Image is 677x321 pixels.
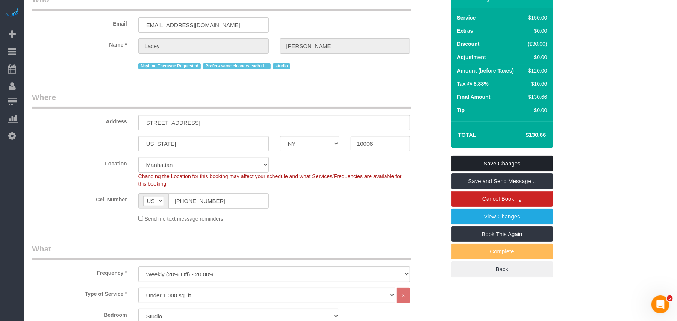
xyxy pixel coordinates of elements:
iframe: Intercom live chat [651,295,669,313]
strong: Total [458,132,477,138]
input: Zip Code [351,136,410,151]
label: Final Amount [457,93,491,101]
input: Email [138,17,269,33]
label: Tax @ 8.88% [457,80,489,88]
a: Book This Again [451,226,553,242]
label: Discount [457,40,480,48]
span: Nayiline Therasne Requested [138,63,201,69]
label: Amount (before Taxes) [457,67,514,74]
div: $0.00 [525,27,547,35]
div: $120.00 [525,67,547,74]
a: Save and Send Message... [451,173,553,189]
span: studio [273,63,290,69]
label: Adjustment [457,53,486,61]
label: Type of Service * [26,288,133,298]
div: $150.00 [525,14,547,21]
label: Cell Number [26,193,133,203]
a: Save Changes [451,156,553,171]
span: Prefers same cleaners each time [203,63,271,69]
img: Automaid Logo [5,8,20,18]
input: Last Name [280,38,410,54]
div: $0.00 [525,53,547,61]
div: $130.66 [525,93,547,101]
span: Send me text message reminders [145,216,223,222]
label: Address [26,115,133,125]
legend: What [32,243,411,260]
span: 5 [667,295,673,301]
legend: Where [32,92,411,109]
label: Bedroom [26,309,133,319]
input: First Name [138,38,269,54]
span: Changing the Location for this booking may affect your schedule and what Services/Frequencies are... [138,173,402,187]
label: Extras [457,27,473,35]
div: $10.66 [525,80,547,88]
label: Location [26,157,133,167]
div: ($30.00) [525,40,547,48]
label: Tip [457,106,465,114]
input: Cell Number [168,193,269,209]
a: View Changes [451,209,553,224]
label: Name * [26,38,133,48]
label: Frequency * [26,266,133,277]
a: Back [451,261,553,277]
input: City [138,136,269,151]
label: Email [26,17,133,27]
h4: $130.66 [503,132,546,138]
a: Cancel Booking [451,191,553,207]
div: $0.00 [525,106,547,114]
label: Service [457,14,476,21]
